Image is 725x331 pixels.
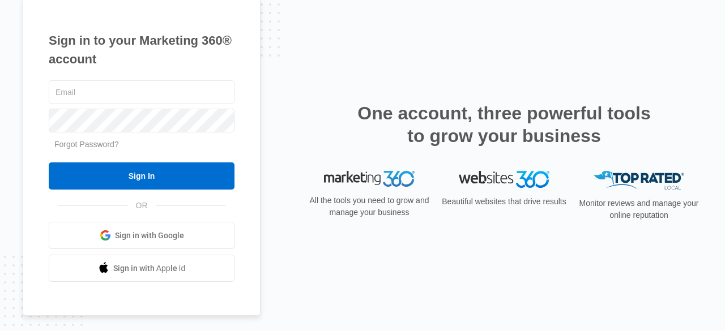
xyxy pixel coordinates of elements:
[441,196,568,208] p: Beautiful websites that drive results
[115,230,184,242] span: Sign in with Google
[594,171,684,190] img: Top Rated Local
[306,195,433,218] p: All the tools you need to grow and manage your business
[54,140,119,149] a: Forgot Password?
[575,197,702,221] p: Monitor reviews and manage your online reputation
[324,171,415,187] img: Marketing 360
[49,162,234,190] input: Sign In
[459,171,549,187] img: Websites 360
[49,31,234,68] h1: Sign in to your Marketing 360® account
[354,102,654,147] h2: One account, three powerful tools to grow your business
[49,255,234,282] a: Sign in with Apple Id
[49,222,234,249] a: Sign in with Google
[128,200,156,212] span: OR
[49,80,234,104] input: Email
[113,263,186,274] span: Sign in with Apple Id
